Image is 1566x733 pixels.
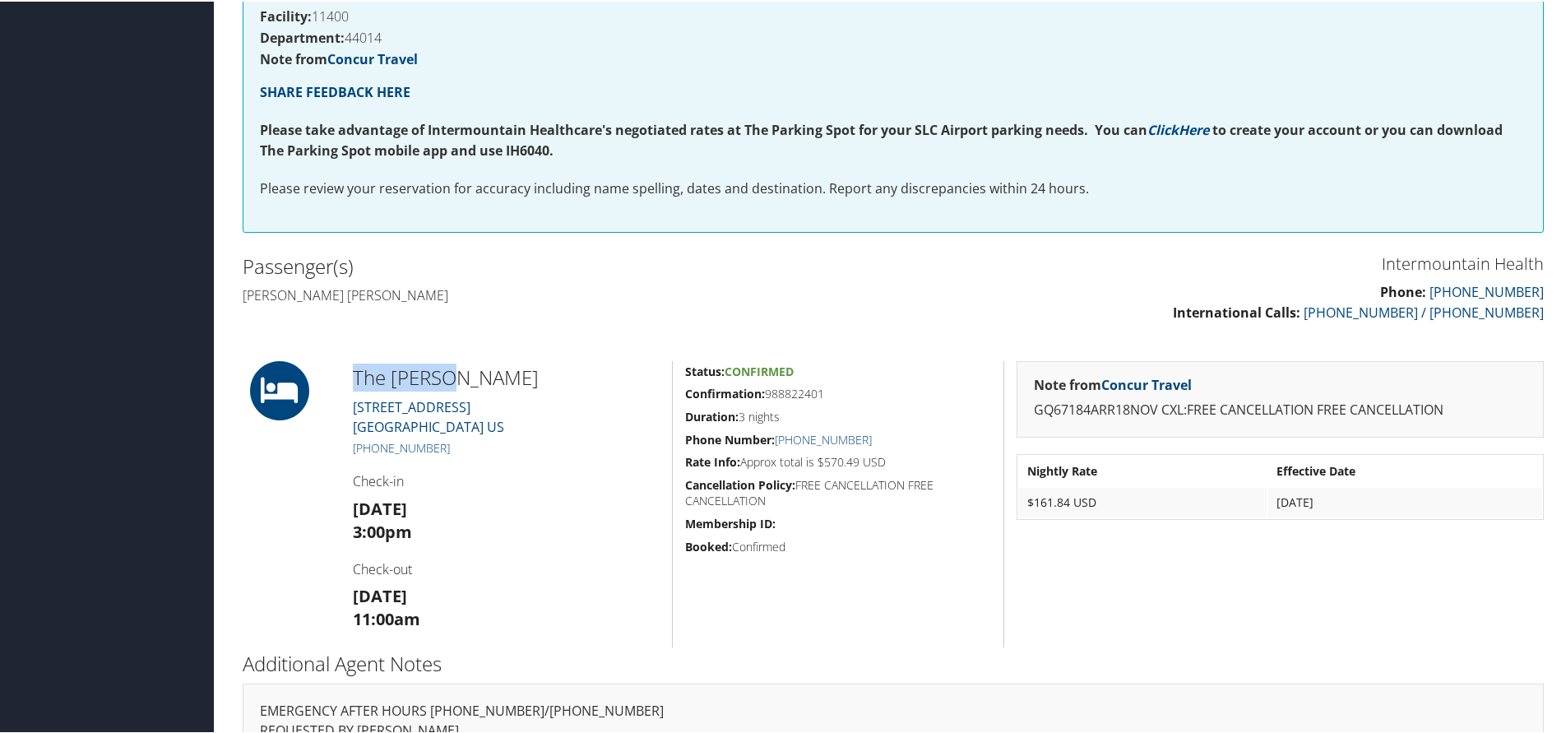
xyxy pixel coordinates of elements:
[353,471,660,489] h4: Check-in
[260,119,1147,137] strong: Please take advantage of Intermountain Healthcare's negotiated rates at The Parking Spot for your...
[243,285,881,303] h4: [PERSON_NAME] [PERSON_NAME]
[1034,374,1192,392] strong: Note from
[775,430,872,446] a: [PHONE_NUMBER]
[353,438,450,454] a: [PHONE_NUMBER]
[260,27,345,45] strong: Department:
[260,177,1527,198] p: Please review your reservation for accuracy including name spelling, dates and destination. Repor...
[353,559,660,577] h4: Check-out
[685,407,991,424] h5: 3 nights
[685,452,740,468] strong: Rate Info:
[1380,281,1426,299] strong: Phone:
[725,362,794,378] span: Confirmed
[685,384,765,400] strong: Confirmation:
[243,251,881,279] h2: Passenger(s)
[353,397,504,434] a: [STREET_ADDRESS][GEOGRAPHIC_DATA] US
[1304,302,1544,320] a: [PHONE_NUMBER] / [PHONE_NUMBER]
[1268,486,1541,516] td: [DATE]
[685,430,775,446] strong: Phone Number:
[1019,455,1267,485] th: Nightly Rate
[906,251,1544,274] h3: Intermountain Health
[685,407,739,423] strong: Duration:
[260,81,410,100] a: SHARE FEEDBACK HERE
[353,362,660,390] h2: The [PERSON_NAME]
[685,362,725,378] strong: Status:
[1019,486,1267,516] td: $161.84 USD
[685,476,795,491] strong: Cancellation Policy:
[685,514,776,530] strong: Membership ID:
[685,476,991,508] h5: FREE CANCELLATION FREE CANCELLATION
[685,384,991,401] h5: 988822401
[353,519,412,541] strong: 3:00pm
[685,452,991,469] h5: Approx total is $570.49 USD
[1034,398,1527,420] p: GQ67184ARR18NOV CXL:FREE CANCELLATION FREE CANCELLATION
[1268,455,1541,485] th: Effective Date
[353,583,407,605] strong: [DATE]
[685,537,732,553] strong: Booked:
[327,49,418,67] a: Concur Travel
[260,30,1527,43] h4: 44014
[353,496,407,518] strong: [DATE]
[260,49,418,67] strong: Note from
[353,606,420,629] strong: 11:00am
[685,537,991,554] h5: Confirmed
[243,648,1544,676] h2: Additional Agent Notes
[1429,281,1544,299] a: [PHONE_NUMBER]
[260,8,1527,21] h4: 11400
[1173,302,1300,320] strong: International Calls:
[1147,119,1179,137] a: Click
[1101,374,1192,392] a: Concur Travel
[1179,119,1209,137] a: Here
[260,6,312,24] strong: Facility:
